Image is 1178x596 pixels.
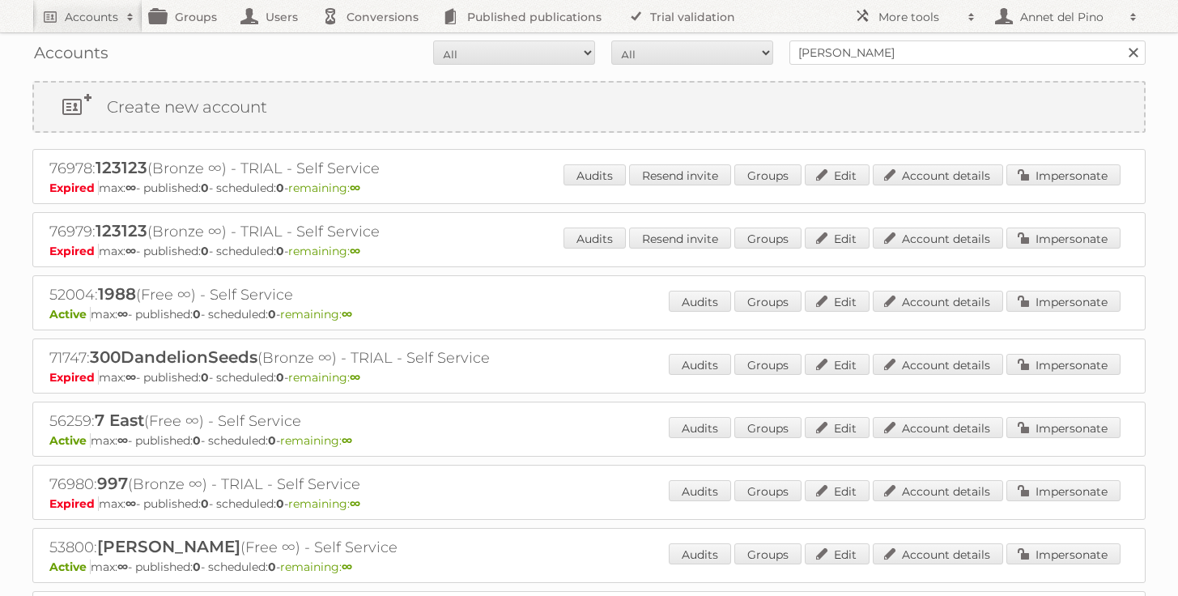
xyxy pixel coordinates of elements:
span: remaining: [280,307,352,321]
span: 7 East [95,411,144,430]
h2: 76978: (Bronze ∞) - TRIAL - Self Service [49,158,616,179]
p: max: - published: - scheduled: - [49,244,1129,258]
a: Impersonate [1006,417,1121,438]
a: Edit [805,228,870,249]
a: Account details [873,480,1003,501]
strong: 0 [268,433,276,448]
span: Expired [49,181,99,195]
strong: 0 [201,370,209,385]
strong: 0 [193,307,201,321]
span: 123123 [96,158,147,177]
a: Edit [805,164,870,185]
h2: 53800: (Free ∞) - Self Service [49,537,616,558]
a: Groups [734,228,802,249]
strong: ∞ [342,433,352,448]
strong: ∞ [125,244,136,258]
a: Edit [805,543,870,564]
span: Active [49,560,91,574]
h2: Annet del Pino [1016,9,1121,25]
span: remaining: [280,433,352,448]
a: Account details [873,543,1003,564]
a: Impersonate [1006,228,1121,249]
p: max: - published: - scheduled: - [49,370,1129,385]
strong: ∞ [350,496,360,511]
strong: ∞ [117,307,128,321]
strong: 0 [276,181,284,195]
span: Expired [49,244,99,258]
a: Edit [805,480,870,501]
strong: 0 [276,244,284,258]
span: 997 [97,474,128,493]
a: Impersonate [1006,291,1121,312]
a: Groups [734,480,802,501]
strong: 0 [201,496,209,511]
h2: Accounts [65,9,118,25]
a: Audits [669,417,731,438]
a: Audits [563,164,626,185]
p: max: - published: - scheduled: - [49,181,1129,195]
strong: ∞ [117,560,128,574]
a: Impersonate [1006,480,1121,501]
a: Account details [873,354,1003,375]
h2: 71747: (Bronze ∞) - TRIAL - Self Service [49,347,616,368]
a: Account details [873,417,1003,438]
a: Resend invite [629,228,731,249]
a: Resend invite [629,164,731,185]
a: Groups [734,543,802,564]
a: Audits [669,480,731,501]
span: Expired [49,496,99,511]
a: Account details [873,291,1003,312]
a: Audits [563,228,626,249]
a: Edit [805,291,870,312]
strong: 0 [276,370,284,385]
a: Edit [805,354,870,375]
a: Impersonate [1006,543,1121,564]
strong: 0 [201,244,209,258]
p: max: - published: - scheduled: - [49,496,1129,511]
a: Create new account [34,83,1144,131]
a: Impersonate [1006,164,1121,185]
span: remaining: [288,244,360,258]
p: max: - published: - scheduled: - [49,560,1129,574]
span: 123123 [96,221,147,241]
h2: 76979: (Bronze ∞) - TRIAL - Self Service [49,221,616,242]
strong: ∞ [125,181,136,195]
a: Groups [734,164,802,185]
span: remaining: [288,370,360,385]
strong: ∞ [342,560,352,574]
strong: ∞ [125,370,136,385]
strong: 0 [193,560,201,574]
span: 300DandelionSeeds [90,347,257,367]
strong: 0 [201,181,209,195]
a: Account details [873,164,1003,185]
a: Groups [734,354,802,375]
a: Edit [805,417,870,438]
strong: 0 [276,496,284,511]
strong: ∞ [342,307,352,321]
a: Groups [734,291,802,312]
p: max: - published: - scheduled: - [49,433,1129,448]
strong: ∞ [350,181,360,195]
span: Expired [49,370,99,385]
strong: ∞ [125,496,136,511]
h2: 52004: (Free ∞) - Self Service [49,284,616,305]
span: remaining: [280,560,352,574]
a: Groups [734,417,802,438]
span: remaining: [288,496,360,511]
span: 1988 [98,284,136,304]
span: [PERSON_NAME] [97,537,240,556]
a: Audits [669,354,731,375]
strong: ∞ [350,244,360,258]
h2: More tools [878,9,959,25]
strong: ∞ [117,433,128,448]
strong: 0 [193,433,201,448]
span: Active [49,433,91,448]
a: Impersonate [1006,354,1121,375]
h2: 56259: (Free ∞) - Self Service [49,411,616,432]
p: max: - published: - scheduled: - [49,307,1129,321]
strong: 0 [268,560,276,574]
strong: ∞ [350,370,360,385]
span: Active [49,307,91,321]
a: Account details [873,228,1003,249]
a: Audits [669,291,731,312]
